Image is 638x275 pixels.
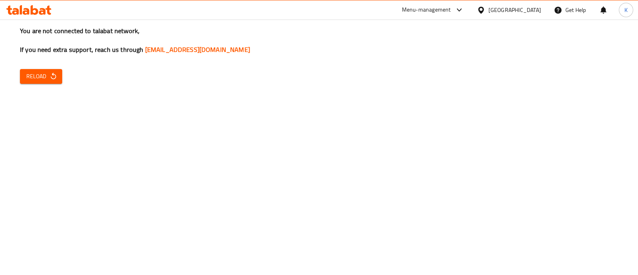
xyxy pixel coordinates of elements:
[20,69,62,84] button: Reload
[20,26,618,54] h3: You are not connected to talabat network, If you need extra support, reach us through
[402,5,451,15] div: Menu-management
[488,6,541,14] div: [GEOGRAPHIC_DATA]
[145,44,250,55] a: [EMAIL_ADDRESS][DOMAIN_NAME]
[26,71,56,81] span: Reload
[624,6,628,14] span: K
